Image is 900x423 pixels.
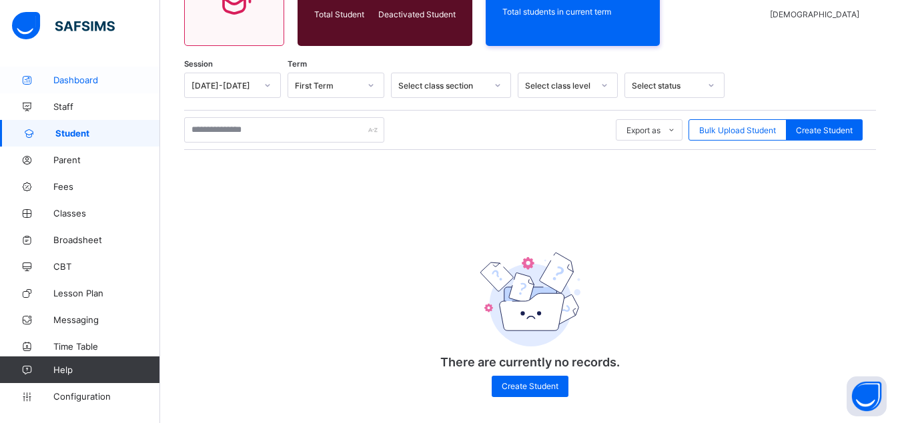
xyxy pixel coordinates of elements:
span: CBT [53,261,160,272]
span: [DEMOGRAPHIC_DATA] [770,9,859,19]
span: Classes [53,208,160,218]
div: [DATE]-[DATE] [191,81,256,91]
span: Create Student [796,125,853,135]
div: Select class level [525,81,593,91]
span: Staff [53,101,160,112]
div: Select class section [398,81,486,91]
span: Student [55,128,160,139]
p: There are currently no records. [397,355,664,369]
span: Lesson Plan [53,288,160,298]
span: Bulk Upload Student [699,125,776,135]
span: Export as [626,125,660,135]
span: Deactivated Student [376,9,456,19]
span: Fees [53,181,160,192]
img: emptyFolder.c0dd6c77127a4b698b748a2c71dfa8de.svg [480,252,580,346]
span: Dashboard [53,75,160,85]
button: Open asap [847,376,887,416]
span: Broadsheet [53,234,160,245]
span: Create Student [502,381,558,391]
span: Help [53,364,159,375]
div: There are currently no records. [397,216,664,410]
span: Term [288,59,307,69]
span: Parent [53,155,160,165]
div: Select status [632,81,700,91]
span: Total students in current term [502,7,644,17]
div: First Term [295,81,360,91]
span: Session [184,59,213,69]
div: Total Student [311,6,372,23]
span: Messaging [53,314,160,325]
span: Configuration [53,391,159,402]
img: safsims [12,12,115,40]
span: Time Table [53,341,160,352]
